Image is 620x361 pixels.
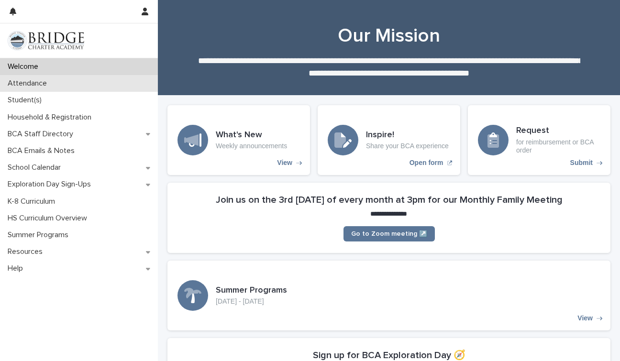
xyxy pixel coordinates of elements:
p: Summer Programs [4,230,76,240]
p: HS Curriculum Overview [4,214,95,223]
p: BCA Staff Directory [4,130,81,139]
h3: Inspire! [366,130,449,141]
h3: Request [516,126,600,136]
p: Exploration Day Sign-Ups [4,180,99,189]
a: Submit [468,105,610,175]
a: Open form [318,105,460,175]
p: Weekly announcements [216,142,287,150]
a: Go to Zoom meeting ↗️ [343,226,435,241]
a: View [167,261,610,330]
h2: Sign up for BCA Exploration Day 🧭 [313,350,465,361]
h3: What's New [216,130,287,141]
p: Share your BCA experience [366,142,449,150]
p: BCA Emails & Notes [4,146,82,155]
p: Attendance [4,79,55,88]
p: Household & Registration [4,113,99,122]
p: School Calendar [4,163,68,172]
p: Submit [570,159,593,167]
p: Student(s) [4,96,49,105]
p: Resources [4,247,50,256]
p: Open form [410,159,443,167]
p: for reimbursement or BCA order [516,138,600,154]
h1: Our Mission [167,24,610,47]
h2: Join us on the 3rd [DATE] of every month at 3pm for our Monthly Family Meeting [216,194,563,206]
p: [DATE] - [DATE] [216,297,287,306]
a: View [167,105,310,175]
h3: Summer Programs [216,285,287,296]
p: K-8 Curriculum [4,197,63,206]
img: V1C1m3IdTEidaUdm9Hs0 [8,31,84,50]
p: View [577,314,593,322]
p: Help [4,264,31,273]
p: View [277,159,292,167]
span: Go to Zoom meeting ↗️ [351,230,427,237]
p: Welcome [4,62,46,71]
